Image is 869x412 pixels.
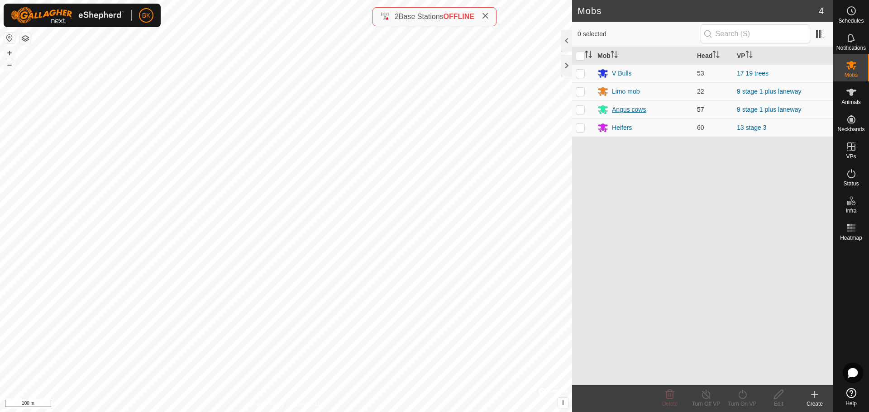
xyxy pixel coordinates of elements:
a: Help [833,384,869,410]
span: Heatmap [840,235,862,241]
span: VPs [846,154,856,159]
span: BK [142,11,151,20]
span: 53 [697,70,704,77]
button: Reset Map [4,33,15,43]
div: Create [797,400,833,408]
button: + [4,47,15,58]
div: Limo mob [612,87,640,96]
span: Status [843,181,859,186]
span: 0 selected [578,29,701,39]
button: Map Layers [20,33,31,44]
span: 60 [697,124,704,131]
span: 4 [819,4,824,18]
span: Delete [662,401,678,407]
h2: Mobs [578,5,819,16]
span: OFFLINE [444,13,474,20]
th: Head [693,47,733,65]
img: Gallagher Logo [11,7,124,24]
div: Turn On VP [724,400,760,408]
span: Animals [841,99,861,105]
span: Help [845,401,857,406]
a: Privacy Policy [250,400,284,408]
a: 13 stage 3 [737,124,766,131]
span: Mobs [845,72,858,78]
div: V Bulls [612,69,632,78]
span: Notifications [836,45,866,51]
span: Infra [845,208,856,213]
span: i [562,399,564,407]
div: Angus cows [612,105,646,114]
p-sorticon: Activate to sort [611,52,618,59]
th: Mob [594,47,693,65]
div: Heifers [612,123,632,133]
th: VP [733,47,833,65]
span: 2 [395,13,399,20]
button: i [558,398,568,408]
span: Base Stations [399,13,444,20]
span: Neckbands [837,127,864,132]
a: Contact Us [295,400,322,408]
p-sorticon: Activate to sort [585,52,592,59]
p-sorticon: Activate to sort [712,52,720,59]
input: Search (S) [701,24,810,43]
div: Edit [760,400,797,408]
span: Schedules [838,18,864,24]
button: – [4,59,15,70]
div: Turn Off VP [688,400,724,408]
span: 22 [697,88,704,95]
p-sorticon: Activate to sort [745,52,753,59]
a: 9 stage 1 plus laneway [737,106,801,113]
span: 57 [697,106,704,113]
a: 17 19 trees [737,70,769,77]
a: 9 stage 1 plus laneway [737,88,801,95]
